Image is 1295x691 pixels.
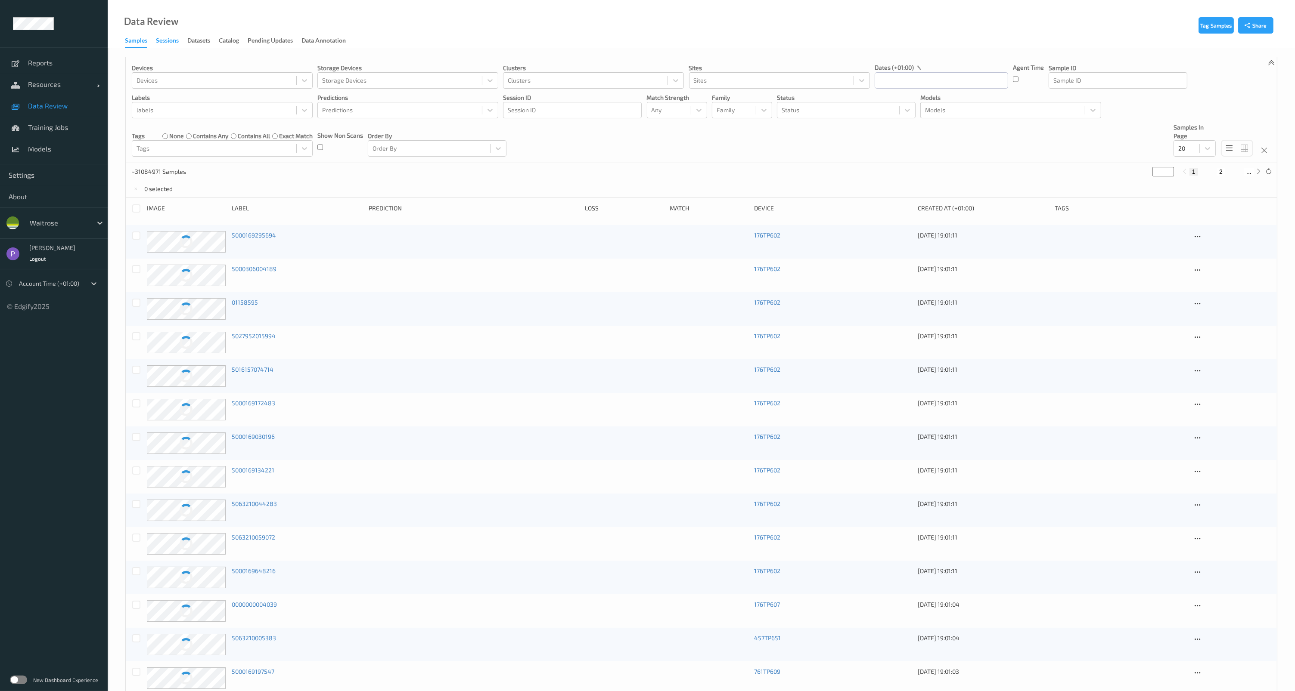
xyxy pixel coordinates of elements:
label: none [169,132,184,140]
label: contains all [238,132,270,140]
div: image [147,204,226,213]
a: 176TP602 [754,399,780,407]
a: Pending Updates [248,35,301,47]
p: Devices [132,64,313,72]
div: Sessions [156,36,179,47]
a: 176TP602 [754,366,780,373]
div: [DATE] 19:01:11 [918,567,1049,575]
a: Samples [125,35,156,48]
div: [DATE] 19:01:11 [918,466,1049,475]
a: Sessions [156,35,187,47]
a: 5027952015994 [232,332,276,339]
div: [DATE] 19:01:03 [918,667,1049,676]
a: 176TP602 [754,231,780,239]
a: 176TP602 [754,466,780,474]
div: Datasets [187,36,210,47]
a: 761TP609 [754,668,780,675]
div: [DATE] 19:01:11 [918,432,1049,441]
a: 5063210005383 [232,634,276,642]
p: Sites [689,64,870,72]
div: [DATE] 19:01:11 [918,332,1049,340]
a: 5000169197547 [232,668,274,675]
a: 176TP602 [754,500,780,507]
a: 176TP602 [754,534,780,541]
p: Tags [132,132,145,140]
div: Samples [125,36,147,48]
p: Agent Time [1013,63,1044,72]
p: Status [777,93,916,102]
div: [DATE] 19:01:11 [918,533,1049,542]
div: Match [670,204,748,213]
div: Pending Updates [248,36,293,47]
p: Match Strength [647,93,707,102]
div: [DATE] 19:01:11 [918,399,1049,407]
a: 5063210044283 [232,500,277,507]
a: 176TP607 [754,601,780,608]
p: Family [712,93,772,102]
a: 176TP602 [754,299,780,306]
a: 176TP602 [754,265,780,272]
a: 176TP602 [754,433,780,440]
div: Label [232,204,363,213]
p: dates (+01:00) [875,63,914,72]
div: [DATE] 19:01:04 [918,600,1049,609]
a: Datasets [187,35,219,47]
a: 457TP651 [754,634,781,642]
p: Session ID [503,93,642,102]
label: contains any [193,132,228,140]
button: Tag Samples [1199,17,1234,34]
div: Data Annotation [301,36,346,47]
button: Share [1238,17,1273,34]
a: 01158595 [232,299,258,306]
p: Clusters [503,64,684,72]
a: 176TP602 [754,332,780,339]
p: Models [920,93,1101,102]
div: [DATE] 19:01:04 [918,634,1049,642]
p: Show Non Scans [317,131,363,140]
p: 0 selected [145,185,173,193]
div: [DATE] 19:01:11 [918,231,1049,240]
a: 5016157074714 [232,366,273,373]
div: [DATE] 19:01:11 [918,265,1049,273]
a: 5000169648216 [232,567,276,574]
button: 2 [1217,168,1225,176]
div: Device [754,204,912,213]
a: 5000169134221 [232,466,274,474]
a: 5000169295694 [232,231,276,239]
button: 1 [1189,168,1198,176]
div: Data Review [124,17,178,26]
p: Predictions [317,93,498,102]
div: Prediction [369,204,578,213]
label: exact match [279,132,313,140]
a: 176TP602 [754,567,780,574]
p: Order By [368,132,506,140]
p: Samples In Page [1174,123,1216,140]
div: Catalog [219,36,239,47]
div: [DATE] 19:01:11 [918,298,1049,307]
p: Storage Devices [317,64,498,72]
div: [DATE] 19:01:11 [918,500,1049,508]
a: Catalog [219,35,248,47]
div: Created At (+01:00) [918,204,1049,213]
p: ~31084971 Samples [132,167,196,176]
div: Loss [585,204,664,213]
a: 5063210059072 [232,534,275,541]
a: 5000169030196 [232,433,275,440]
p: labels [132,93,313,102]
a: 0000000004039 [232,601,277,608]
button: ... [1244,168,1254,176]
a: 5000306004189 [232,265,276,272]
div: [DATE] 19:01:11 [918,365,1049,374]
a: 5000169172483 [232,399,275,407]
p: Sample ID [1049,64,1187,72]
div: Tags [1055,204,1186,213]
a: Data Annotation [301,35,354,47]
